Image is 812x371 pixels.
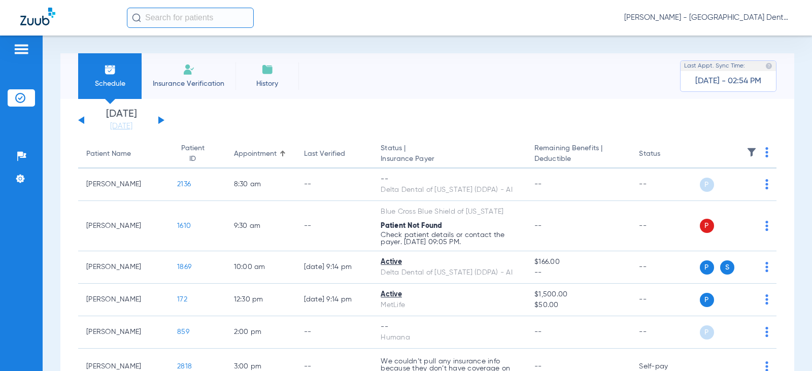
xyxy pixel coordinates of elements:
[747,147,757,157] img: filter.svg
[381,322,518,332] div: --
[700,293,714,307] span: P
[13,43,29,55] img: hamburger-icon
[226,251,296,284] td: 10:00 AM
[684,61,745,71] span: Last Appt. Sync Time:
[296,284,373,316] td: [DATE] 9:14 PM
[183,63,195,76] img: Manual Insurance Verification
[381,300,518,311] div: MetLife
[765,294,768,305] img: group-dot-blue.svg
[534,363,542,370] span: --
[304,149,365,159] div: Last Verified
[381,207,518,217] div: Blue Cross Blue Shield of [US_STATE]
[261,63,274,76] img: History
[700,325,714,340] span: P
[534,267,623,278] span: --
[381,332,518,343] div: Humana
[534,300,623,311] span: $50.00
[177,263,191,271] span: 1869
[381,257,518,267] div: Active
[78,251,169,284] td: [PERSON_NAME]
[78,316,169,349] td: [PERSON_NAME]
[765,179,768,189] img: group-dot-blue.svg
[86,79,134,89] span: Schedule
[177,328,189,335] span: 859
[177,222,191,229] span: 1610
[78,284,169,316] td: [PERSON_NAME]
[177,363,192,370] span: 2818
[177,181,191,188] span: 2136
[720,260,734,275] span: S
[226,316,296,349] td: 2:00 PM
[20,8,55,25] img: Zuub Logo
[381,222,442,229] span: Patient Not Found
[234,149,288,159] div: Appointment
[296,168,373,201] td: --
[381,185,518,195] div: Delta Dental of [US_STATE] (DDPA) - AI
[78,201,169,251] td: [PERSON_NAME]
[631,201,699,251] td: --
[631,284,699,316] td: --
[381,174,518,185] div: --
[234,149,277,159] div: Appointment
[86,149,131,159] div: Patient Name
[127,8,254,28] input: Search for patients
[177,143,209,164] div: Patient ID
[104,63,116,76] img: Schedule
[631,251,699,284] td: --
[534,257,623,267] span: $166.00
[177,296,187,303] span: 172
[631,316,699,349] td: --
[765,147,768,157] img: group-dot-blue.svg
[226,201,296,251] td: 9:30 AM
[296,251,373,284] td: [DATE] 9:14 PM
[534,328,542,335] span: --
[765,221,768,231] img: group-dot-blue.svg
[534,289,623,300] span: $1,500.00
[534,154,623,164] span: Deductible
[226,168,296,201] td: 8:30 AM
[631,168,699,201] td: --
[381,267,518,278] div: Delta Dental of [US_STATE] (DDPA) - AI
[296,316,373,349] td: --
[526,140,631,168] th: Remaining Benefits |
[91,121,152,131] a: [DATE]
[534,181,542,188] span: --
[631,140,699,168] th: Status
[765,62,772,70] img: last sync help info
[149,79,228,89] span: Insurance Verification
[177,143,218,164] div: Patient ID
[534,222,542,229] span: --
[700,219,714,233] span: P
[381,289,518,300] div: Active
[296,201,373,251] td: --
[91,109,152,131] li: [DATE]
[78,168,169,201] td: [PERSON_NAME]
[86,149,161,159] div: Patient Name
[765,327,768,337] img: group-dot-blue.svg
[304,149,345,159] div: Last Verified
[700,178,714,192] span: P
[226,284,296,316] td: 12:30 PM
[381,154,518,164] span: Insurance Payer
[700,260,714,275] span: P
[624,13,792,23] span: [PERSON_NAME] - [GEOGRAPHIC_DATA] Dental Care
[695,76,761,86] span: [DATE] - 02:54 PM
[381,231,518,246] p: Check patient details or contact the payer. [DATE] 09:05 PM.
[132,13,141,22] img: Search Icon
[765,262,768,272] img: group-dot-blue.svg
[243,79,291,89] span: History
[373,140,526,168] th: Status |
